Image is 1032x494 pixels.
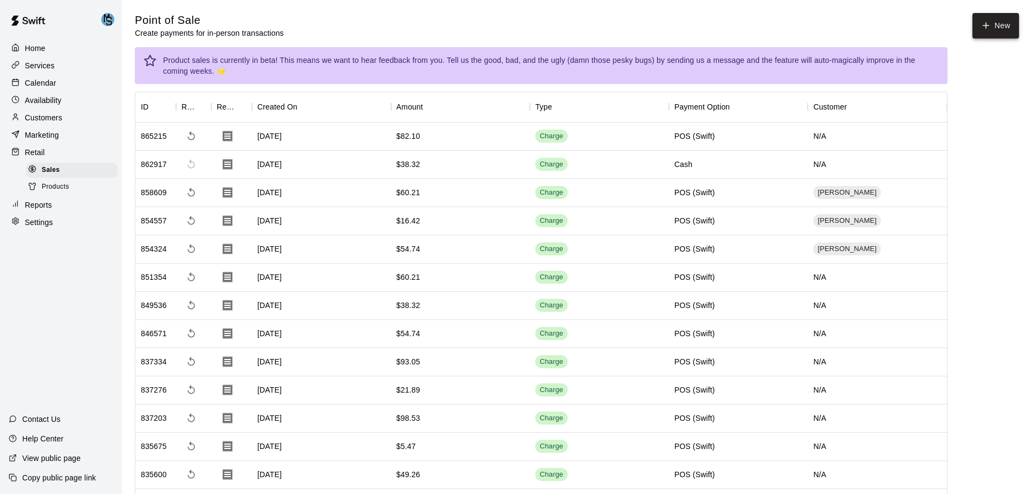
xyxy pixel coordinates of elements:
button: Download Receipt [217,464,238,485]
span: Sales [42,165,60,176]
a: Marketing [9,127,113,143]
div: [DATE] [252,123,391,151]
div: N/A [808,461,947,489]
div: Created On [252,92,391,122]
div: Refund [181,92,196,122]
div: Charge [540,357,563,367]
div: $38.32 [397,300,420,311]
p: Retail [25,147,45,158]
div: $60.21 [397,272,420,283]
div: POS (Swift) [674,413,715,424]
a: sending us a message [667,56,744,65]
a: Settings [9,214,113,230]
div: Amount [391,92,530,122]
button: Download Receipt [217,323,238,344]
div: [PERSON_NAME] [813,214,881,227]
span: [PERSON_NAME] [813,244,881,254]
div: Charge [540,385,563,395]
div: Charge [540,159,563,170]
a: Products [26,178,122,195]
div: N/A [808,320,947,348]
div: Charge [540,244,563,254]
div: $21.89 [397,384,420,395]
p: Help Center [22,433,63,444]
p: Copy public page link [22,472,96,483]
div: [DATE] [252,348,391,376]
div: [DATE] [252,433,391,461]
div: Charge [540,413,563,424]
span: Refund payment [181,183,201,202]
div: 837334 [141,356,167,367]
span: Refund payment [181,126,201,146]
div: $98.53 [397,413,420,424]
div: Payment Option [669,92,808,122]
button: Sort [148,99,164,114]
button: New [972,13,1019,39]
div: POS (Swift) [674,469,715,480]
div: POS (Swift) [674,328,715,339]
div: N/A [808,123,947,151]
div: [DATE] [252,461,391,489]
button: Sort [237,99,252,114]
div: $5.47 [397,441,416,452]
div: N/A [808,292,947,320]
div: $60.21 [397,187,420,198]
div: Charge [540,470,563,480]
div: [DATE] [252,179,391,207]
div: POS (Swift) [674,300,715,311]
div: Amount [397,92,423,122]
button: Sort [196,99,211,114]
button: Download Receipt [217,351,238,373]
div: $49.26 [397,469,420,480]
div: Sales [26,163,118,178]
div: 854557 [141,215,167,226]
div: Customer [808,92,947,122]
p: Services [25,60,55,71]
div: $82.10 [397,131,420,142]
div: 862917 [141,159,167,170]
div: [DATE] [252,235,391,264]
div: [DATE] [252,292,391,320]
span: Refund payment [181,211,201,230]
div: 837203 [141,413,167,424]
div: Cash [674,159,692,170]
div: Refund [176,92,211,122]
div: Charge [540,329,563,339]
div: [PERSON_NAME] [813,186,881,199]
div: N/A [808,405,947,433]
button: Download Receipt [217,435,238,457]
div: Product sales is currently in beta! This means we want to hear feedback from you. Tell us the goo... [163,50,939,81]
a: Services [9,57,113,74]
div: POS (Swift) [674,356,715,367]
div: N/A [808,433,947,461]
div: $16.42 [397,215,420,226]
div: Calendar [9,75,113,91]
div: 854324 [141,243,167,254]
p: Marketing [25,130,59,140]
a: Retail [9,144,113,161]
div: 851354 [141,272,167,283]
div: POS (Swift) [674,441,715,452]
div: Charge [540,300,563,311]
div: [DATE] [252,320,391,348]
button: Download Receipt [217,294,238,316]
button: Download Receipt [217,210,238,232]
div: Reports [9,197,113,213]
div: Charge [540,188,563,198]
span: Refund payment [181,239,201,259]
div: Charge [540,131,563,142]
div: 858609 [141,187,167,198]
div: ID [141,92,148,122]
div: N/A [808,151,947,179]
span: [PERSON_NAME] [813,216,881,226]
div: $54.74 [397,328,420,339]
div: MNS Facility Support [99,9,122,30]
button: Sort [730,99,745,114]
a: Customers [9,110,113,126]
div: Type [535,92,552,122]
span: Cannot make a refund for non card payments [181,155,201,174]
